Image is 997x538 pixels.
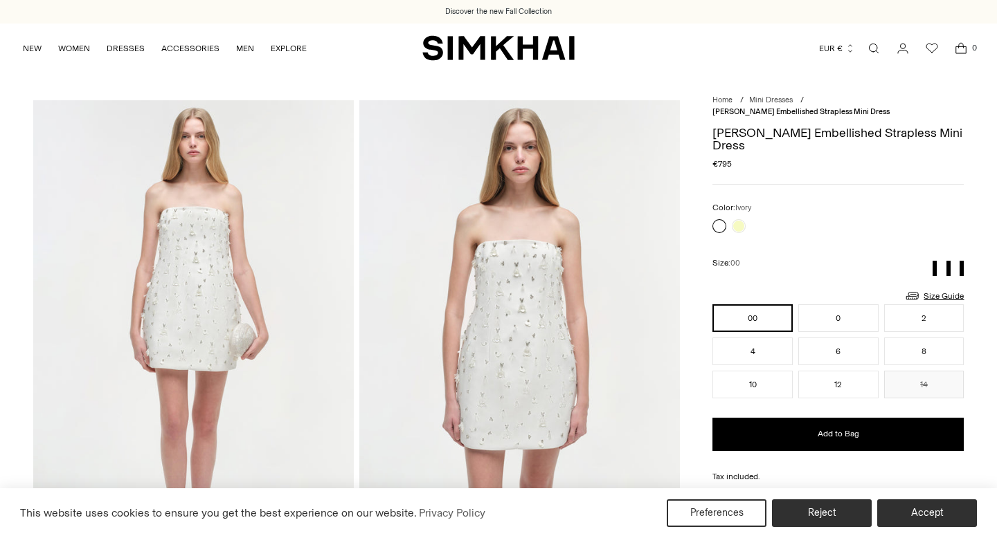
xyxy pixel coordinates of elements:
[712,95,964,118] nav: breadcrumbs
[800,95,804,106] div: /
[236,33,254,64] a: MEN
[884,337,964,365] button: 8
[884,304,964,332] button: 2
[712,257,740,270] label: Size:
[798,371,879,398] button: 12
[422,35,575,62] a: SIMKHAI
[740,95,744,106] div: /
[712,304,793,332] button: 00
[749,95,793,104] a: Mini Dresses
[712,95,733,104] a: Home
[417,503,487,523] a: Privacy Policy (opens in a new tab)
[798,337,879,365] button: 6
[712,418,964,451] button: Add to Bag
[798,304,879,332] button: 0
[58,33,90,64] a: WOMEN
[889,35,917,62] a: Go to the account page
[712,107,890,116] span: [PERSON_NAME] Embellished Strapless Mini Dress
[20,506,417,519] span: This website uses cookies to ensure you get the best experience on our website.
[712,201,751,214] label: Color:
[918,35,946,62] a: Wishlist
[860,35,888,62] a: Open search modal
[23,33,42,64] a: NEW
[712,371,793,398] button: 10
[445,6,552,17] a: Discover the new Fall Collection
[667,499,766,527] button: Preferences
[730,259,740,268] span: 00
[712,158,732,170] span: €795
[904,287,964,304] a: Size Guide
[712,470,964,483] div: Tax included.
[968,41,980,54] span: 0
[877,499,977,527] button: Accept
[772,499,872,527] button: Reject
[884,371,964,398] button: 14
[818,428,859,440] span: Add to Bag
[947,35,975,62] a: Open cart modal
[271,33,307,64] a: EXPLORE
[161,33,219,64] a: ACCESSORIES
[819,33,855,64] button: EUR €
[107,33,145,64] a: DRESSES
[712,337,793,365] button: 4
[712,127,964,151] h1: [PERSON_NAME] Embellished Strapless Mini Dress
[735,203,751,212] span: Ivory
